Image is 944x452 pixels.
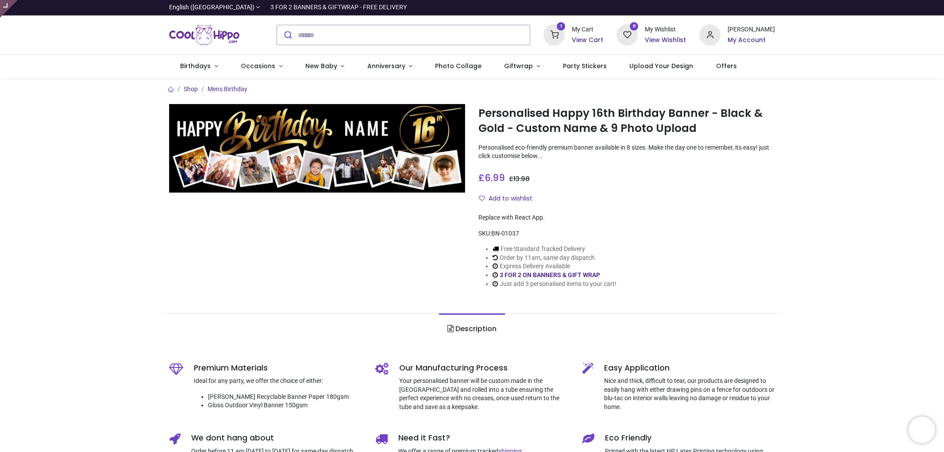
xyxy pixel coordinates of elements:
[493,55,552,78] a: Giftwrap
[630,22,638,31] sup: 0
[184,85,198,93] a: Shop
[169,23,240,47] a: Logo of Cool Hippo
[194,377,362,386] p: Ideal for any party, we offer the choice of either:
[169,23,240,47] img: Cool Hippo
[277,25,298,45] button: Submit
[513,174,530,183] span: 13.98
[629,62,693,70] span: Upload Your Design
[399,363,569,374] h5: Our Manufacturing Process
[572,36,603,45] a: View Cart
[180,62,211,70] span: Birthdays
[399,377,569,411] p: Your personalised banner will be custom made in the [GEOGRAPHIC_DATA] and rolled into a tube ensu...
[478,213,775,222] div: Replace with React App.
[605,433,775,444] h5: Eco Friendly
[493,245,616,254] li: Free Standard Tracked Delivery
[493,280,616,289] li: Just add 3 personalised items to your cart!
[191,433,362,444] h5: We dont hang about
[479,195,485,201] i: Add to wishlist
[572,25,603,34] div: My Cart
[398,433,569,444] h5: Need it Fast?
[716,62,737,70] span: Offers
[439,313,505,344] a: Description
[563,62,607,70] span: Party Stickers
[169,104,466,193] img: Personalised Happy 16th Birthday Banner - Black & Gold - Custom Name & 9 Photo Upload
[478,106,775,136] h1: Personalised Happy 16th Birthday Banner - Black & Gold - Custom Name & 9 Photo Upload
[367,62,405,70] span: Anniversary
[557,22,565,31] sup: 1
[728,36,775,45] a: My Account
[493,262,616,271] li: Express Delivery Available
[478,191,540,206] button: Add to wishlistAdd to wishlist
[478,171,505,184] span: £
[616,31,638,38] a: 0
[478,229,775,238] div: SKU:
[478,143,775,161] p: Personalised eco-friendly premium banner available in 8 sizes. Make the day one to remember, its ...
[208,401,362,410] li: Gloss Outdoor Vinyl Banner 150gsm
[229,55,294,78] a: Occasions
[169,55,230,78] a: Birthdays
[270,3,407,12] div: 3 FOR 2 BANNERS & GIFTWRAP - FREE DELIVERY
[645,36,686,45] a: View Wishlist
[208,393,362,402] li: [PERSON_NAME] Recyclable Banner Paper 180gsm
[194,363,362,374] h5: Premium Materials
[909,417,935,443] iframe: Brevo live chat
[500,271,600,278] a: 3 FOR 2 ON BANNERS & GIFT WRAP
[645,25,686,34] div: My Wishlist
[208,85,247,93] a: Mens Birthday
[509,174,530,183] span: £
[728,25,775,34] div: [PERSON_NAME]
[604,377,775,411] p: Nice and thick, difficult to tear, our products are designed to easily hang with either drawing p...
[543,31,565,38] a: 1
[435,62,482,70] span: Photo Collage
[241,62,275,70] span: Occasions
[589,3,775,12] iframe: Customer reviews powered by Trustpilot
[504,62,533,70] span: Giftwrap
[305,62,337,70] span: New Baby
[493,254,616,263] li: Order by 11am, same day dispatch
[356,55,424,78] a: Anniversary
[491,230,519,237] span: BN-01037
[169,3,260,12] a: English ([GEOGRAPHIC_DATA])
[604,363,775,374] h5: Easy Application
[485,171,505,184] span: 6.99
[294,55,356,78] a: New Baby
